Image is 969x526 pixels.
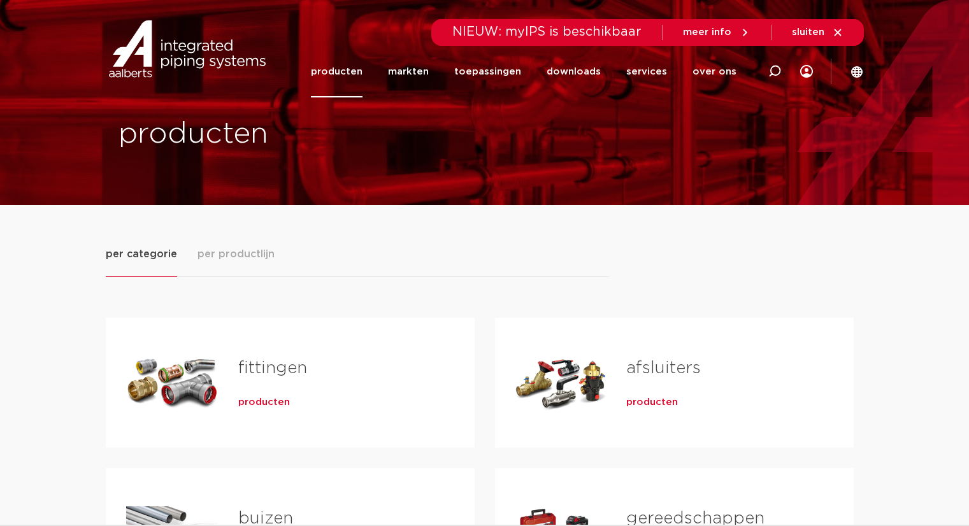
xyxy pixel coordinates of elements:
span: sluiten [792,27,824,37]
a: producten [238,396,290,409]
a: downloads [547,46,601,97]
div: my IPS [800,46,813,97]
span: meer info [683,27,731,37]
a: meer info [683,27,750,38]
a: producten [311,46,362,97]
a: over ons [693,46,736,97]
a: markten [388,46,429,97]
a: services [626,46,667,97]
a: afsluiters [626,360,701,376]
a: toepassingen [454,46,521,97]
span: per productlijn [197,246,275,262]
a: fittingen [238,360,307,376]
a: sluiten [792,27,843,38]
span: NIEUW: myIPS is beschikbaar [452,25,642,38]
h1: producten [118,114,478,155]
a: producten [626,396,678,409]
span: per categorie [106,246,177,262]
nav: Menu [311,46,736,97]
